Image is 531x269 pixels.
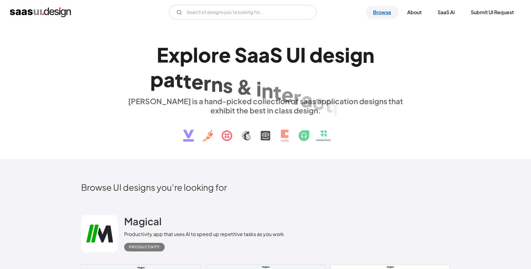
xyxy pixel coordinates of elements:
h2: Browse UI designs you’re looking for [81,182,450,193]
div: p [180,43,193,67]
div: e [323,43,335,67]
input: Search UI designs you're looking for... [169,5,317,20]
div: e [191,70,203,93]
div: S [234,43,247,67]
a: Browse [366,6,399,19]
div: a [301,88,313,111]
a: home [10,7,71,17]
div: S [270,43,282,67]
a: SaaS Ai [430,6,462,19]
a: About [400,6,429,19]
div: c [313,90,324,114]
div: & [237,75,253,99]
div: g [350,43,363,67]
div: a [247,43,258,67]
div: E [157,43,168,67]
div: U [286,43,300,67]
div: i [345,43,350,67]
div: x [168,43,180,67]
div: p [150,67,163,91]
div: a [258,43,270,67]
div: r [211,43,219,67]
div: r [203,71,211,95]
div: Productivity app that uses AI to speed up repetitive tasks as you work [124,230,284,238]
div: s [223,73,233,97]
h2: Magical [124,215,162,227]
div: o [198,43,211,67]
div: t [273,80,281,104]
div: n [363,43,374,67]
div: t [183,69,191,92]
img: text, icon, saas logo [172,115,359,147]
div: s [335,43,345,67]
div: t [175,68,183,92]
div: t [324,93,333,116]
a: Submit UI Request [463,6,521,19]
div: l [193,43,198,67]
form: Email Form [169,5,317,20]
h1: Explore SaaS UI design patterns & interactions. [124,43,407,90]
a: Magical [124,215,162,230]
div: e [219,43,231,67]
div: n [211,72,223,96]
div: e [281,83,293,106]
div: r [293,85,301,109]
div: i [256,77,262,100]
div: I [300,43,306,67]
div: Productivity [129,243,160,251]
div: [PERSON_NAME] is a hand-picked collection of saas application designs that exhibit the best in cl... [124,96,407,115]
div: a [163,67,175,91]
div: i [333,96,338,120]
div: d [309,43,323,67]
div: n [262,79,273,102]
